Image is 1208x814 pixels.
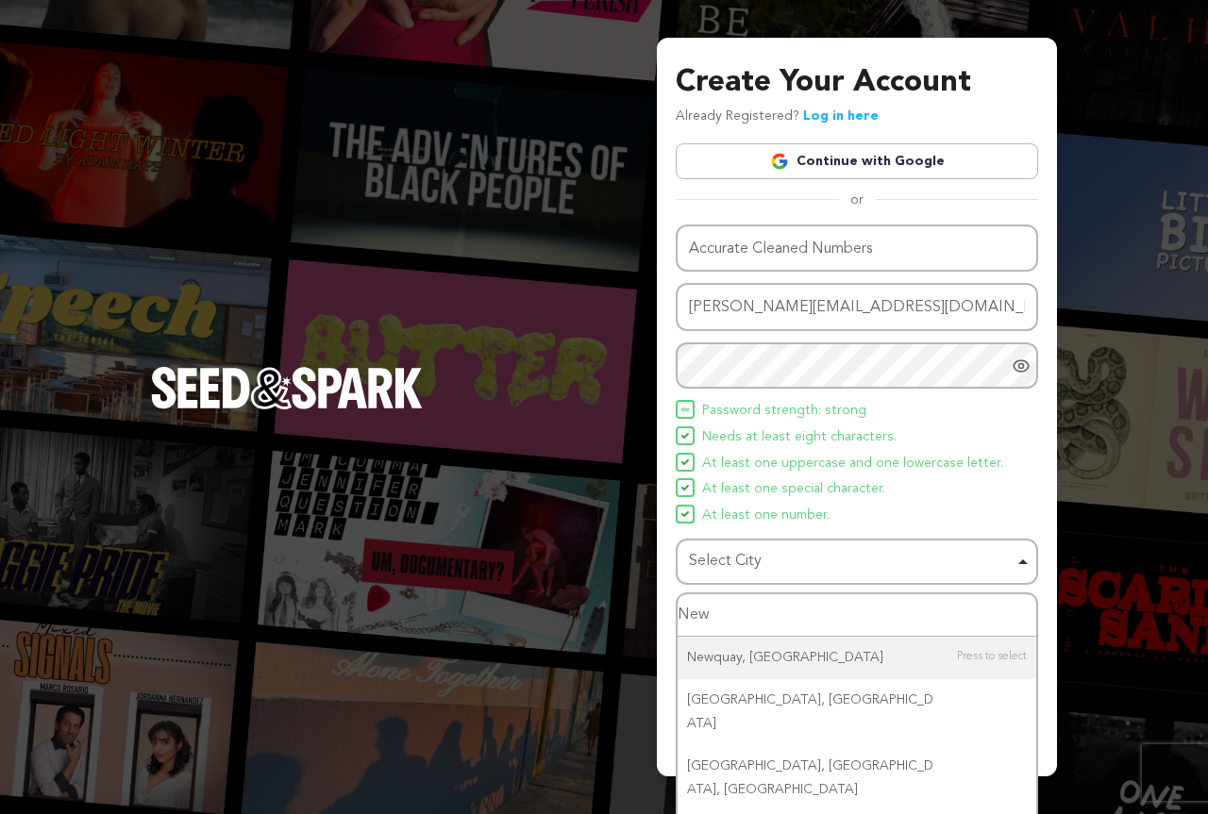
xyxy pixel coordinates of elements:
img: Google logo [770,152,789,171]
img: Seed&Spark Logo [151,367,423,408]
a: Seed&Spark Homepage [151,367,423,446]
span: Password strength: strong [702,400,866,423]
p: Already Registered? [676,106,879,128]
a: Continue with Google [676,143,1038,179]
div: [GEOGRAPHIC_DATA], [GEOGRAPHIC_DATA], [GEOGRAPHIC_DATA] [678,745,1036,811]
input: Select City [678,594,1036,637]
span: At least one number. [702,505,830,527]
a: Log in here [803,109,879,123]
a: Show password as plain text. Warning: this will display your password on the screen. [1012,357,1031,375]
img: Seed&Spark Icon [681,406,689,413]
h3: Create Your Account [676,60,1038,106]
input: Email address [676,283,1038,331]
div: Select City [689,548,1014,575]
span: or [839,191,875,209]
div: [GEOGRAPHIC_DATA], [GEOGRAPHIC_DATA] [678,679,1036,745]
input: Name [676,224,1038,273]
img: Seed&Spark Icon [681,458,689,466]
img: Seed&Spark Icon [681,484,689,491]
img: Seed&Spark Icon [681,432,689,440]
span: At least one special character. [702,478,885,501]
span: At least one uppercase and one lowercase letter. [702,453,1003,475]
span: Needs at least eight characters. [702,426,897,449]
div: Newquay, [GEOGRAPHIC_DATA] [678,637,1036,679]
img: Seed&Spark Icon [681,510,689,518]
